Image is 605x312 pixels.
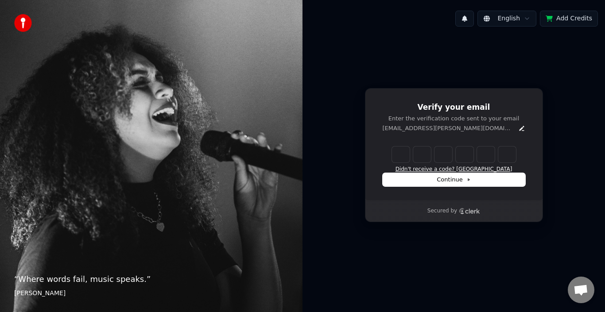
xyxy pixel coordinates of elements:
p: “ Where words fail, music speaks. ” [14,273,288,285]
footer: [PERSON_NAME] [14,289,288,298]
input: Enter verification code [392,146,516,162]
div: Open chat [568,277,594,303]
p: Enter the verification code sent to your email [383,115,525,123]
button: Didn't receive a code? [GEOGRAPHIC_DATA] [396,166,512,173]
p: [EMAIL_ADDRESS][PERSON_NAME][DOMAIN_NAME] [383,124,515,132]
button: Edit [518,125,525,132]
span: Continue [437,176,470,184]
img: youka [14,14,32,32]
button: Continue [383,173,525,186]
h1: Verify your email [383,102,525,113]
button: Add Credits [540,11,598,27]
a: Clerk logo [459,208,480,214]
p: Secured by [427,208,457,215]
